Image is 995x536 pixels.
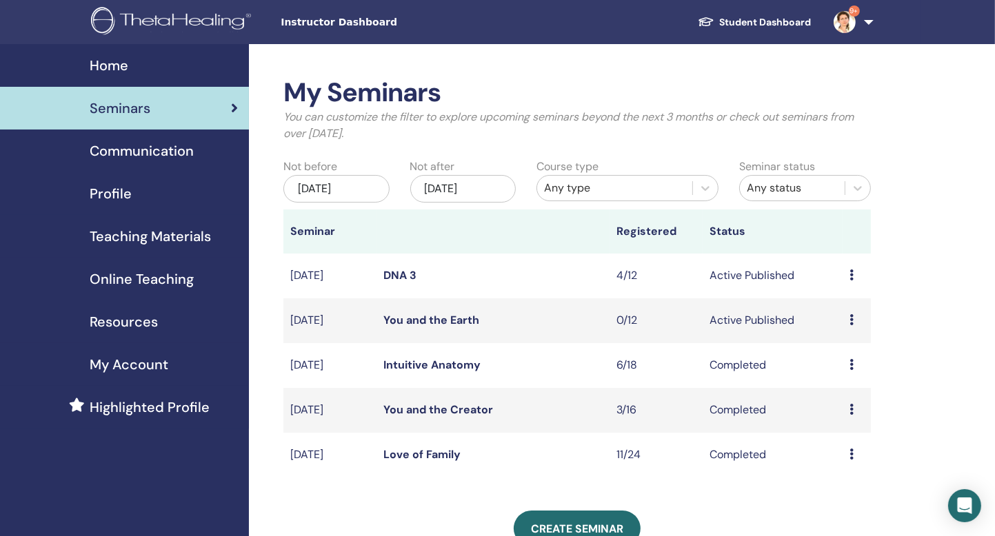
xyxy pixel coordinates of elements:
[687,10,823,35] a: Student Dashboard
[90,98,150,118] span: Seminars
[283,343,376,388] td: [DATE]
[283,209,376,254] th: Seminar
[703,209,843,254] th: Status
[948,489,981,522] div: Open Intercom Messenger
[283,298,376,343] td: [DATE]
[747,180,838,196] div: Any status
[90,183,132,204] span: Profile
[383,313,479,327] a: You and the Earth
[283,254,376,298] td: [DATE]
[703,298,843,343] td: Active Published
[739,158,815,175] label: Seminar status
[544,180,685,196] div: Any type
[703,343,843,388] td: Completed
[849,6,860,17] span: 9+
[703,388,843,433] td: Completed
[283,158,337,175] label: Not before
[610,433,703,477] td: 11/24
[91,7,256,38] img: logo.png
[698,16,714,28] img: graduation-cap-white.svg
[283,175,390,203] div: [DATE]
[90,269,194,289] span: Online Teaching
[610,343,703,388] td: 6/18
[283,77,871,109] h2: My Seminars
[410,158,455,175] label: Not after
[283,388,376,433] td: [DATE]
[90,141,194,161] span: Communication
[383,402,493,417] a: You and the Creator
[703,254,843,298] td: Active Published
[283,109,871,142] p: You can customize the filter to explore upcoming seminars beyond the next 3 months or check out s...
[610,388,703,433] td: 3/16
[90,354,168,375] span: My Account
[610,209,703,254] th: Registered
[90,226,211,247] span: Teaching Materials
[283,433,376,477] td: [DATE]
[410,175,516,203] div: [DATE]
[383,447,461,462] a: Love of Family
[383,268,416,282] a: DNA 3
[834,11,856,33] img: default.jpg
[703,433,843,477] td: Completed
[610,298,703,343] td: 0/12
[90,311,158,332] span: Resources
[90,397,210,418] span: Highlighted Profile
[531,522,623,536] span: Create seminar
[90,55,128,76] span: Home
[281,15,488,30] span: Instructor Dashboard
[610,254,703,298] td: 4/12
[383,358,481,372] a: Intuitive Anatomy
[536,158,599,175] label: Course type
